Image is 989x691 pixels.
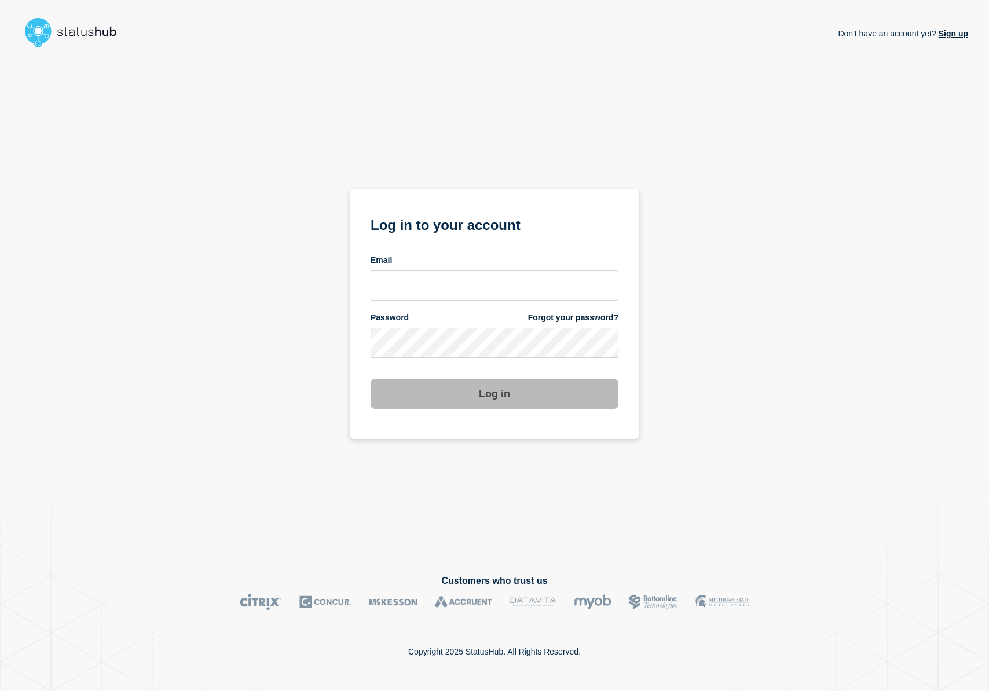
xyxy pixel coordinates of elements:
[371,255,392,266] span: Email
[408,647,581,656] p: Copyright 2025 StatusHub. All Rights Reserved.
[936,29,968,38] a: Sign up
[299,594,351,610] img: Concur logo
[371,270,618,301] input: email input
[371,379,618,409] button: Log in
[574,594,611,610] img: myob logo
[629,594,678,610] img: Bottomline logo
[371,312,409,323] span: Password
[435,594,492,610] img: Accruent logo
[240,594,282,610] img: Citrix logo
[21,14,131,51] img: StatusHub logo
[369,594,417,610] img: McKesson logo
[838,20,968,47] p: Don't have an account yet?
[695,594,749,610] img: MSU logo
[21,576,968,586] h2: Customers who trust us
[371,328,618,358] input: password input
[510,594,556,610] img: DataVita logo
[371,213,618,235] h1: Log in to your account
[528,312,618,323] a: Forgot your password?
